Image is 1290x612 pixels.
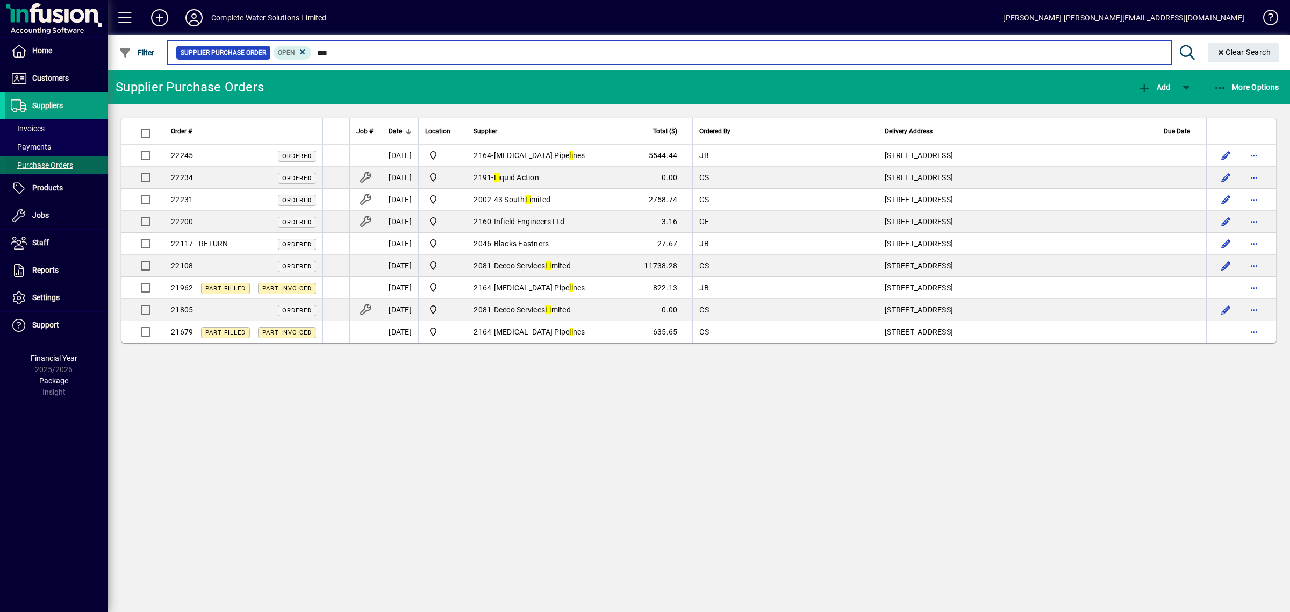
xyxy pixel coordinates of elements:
[5,284,107,311] a: Settings
[31,354,77,362] span: Financial Year
[1245,169,1263,186] button: More options
[467,211,628,233] td: -
[699,305,709,314] span: CS
[425,125,450,137] span: Location
[628,189,692,211] td: 2758.74
[5,175,107,202] a: Products
[171,173,193,182] span: 22234
[474,261,491,270] span: 2081
[653,125,677,137] span: Total ($)
[1245,301,1263,318] button: More options
[142,8,177,27] button: Add
[628,211,692,233] td: 3.16
[382,211,418,233] td: [DATE]
[5,156,107,174] a: Purchase Orders
[32,101,63,110] span: Suppliers
[32,321,59,329] span: Support
[885,125,933,137] span: Delivery Address
[171,328,193,336] span: 21679
[467,145,628,167] td: -
[5,138,107,156] a: Payments
[878,255,1157,277] td: [STREET_ADDRESS]
[699,125,871,137] div: Ordered By
[699,125,730,137] span: Ordered By
[382,321,418,343] td: [DATE]
[5,202,107,229] a: Jobs
[545,261,551,270] em: Li
[474,195,491,204] span: 2002
[1245,213,1263,230] button: More options
[1217,169,1235,186] button: Edit
[474,239,491,248] span: 2046
[39,376,68,385] span: Package
[32,266,59,274] span: Reports
[425,125,460,137] div: Location
[1135,77,1173,97] button: Add
[1211,77,1282,97] button: More Options
[171,261,193,270] span: 22108
[1217,235,1235,252] button: Edit
[171,283,193,292] span: 21962
[878,233,1157,255] td: [STREET_ADDRESS]
[628,167,692,189] td: 0.00
[474,283,491,292] span: 2164
[1217,147,1235,164] button: Edit
[425,215,460,228] span: Motueka
[699,283,709,292] span: JB
[467,299,628,321] td: -
[116,43,157,62] button: Filter
[262,329,312,336] span: Part Invoiced
[628,277,692,299] td: 822.13
[5,119,107,138] a: Invoices
[699,195,709,204] span: CS
[1217,257,1235,274] button: Edit
[425,237,460,250] span: Motueka
[425,259,460,272] span: Motueka
[171,151,193,160] span: 22245
[699,328,709,336] span: CS
[1245,147,1263,164] button: More options
[382,189,418,211] td: [DATE]
[382,167,418,189] td: [DATE]
[1214,83,1279,91] span: More Options
[282,263,312,270] span: Ordered
[1217,301,1235,318] button: Edit
[282,219,312,226] span: Ordered
[116,79,264,96] div: Supplier Purchase Orders
[545,305,551,314] em: Li
[1208,43,1280,62] button: Clear
[32,46,52,55] span: Home
[1216,48,1271,56] span: Clear Search
[474,125,621,137] div: Supplier
[205,285,246,292] span: Part Filled
[11,143,51,151] span: Payments
[1164,125,1200,137] div: Due Date
[494,217,564,226] span: Infield Engineers Ltd
[382,299,418,321] td: [DATE]
[171,217,193,226] span: 22200
[474,217,491,226] span: 2160
[1245,279,1263,296] button: More options
[467,233,628,255] td: -
[5,38,107,65] a: Home
[32,74,69,82] span: Customers
[878,189,1157,211] td: [STREET_ADDRESS]
[382,255,418,277] td: [DATE]
[5,65,107,92] a: Customers
[425,149,460,162] span: Motueka
[382,145,418,167] td: [DATE]
[356,125,373,137] span: Job #
[699,217,709,226] span: CF
[425,281,460,294] span: Motueka
[878,167,1157,189] td: [STREET_ADDRESS]
[628,255,692,277] td: -11738.28
[878,321,1157,343] td: [STREET_ADDRESS]
[274,46,312,60] mat-chip: Completion Status: Open
[425,171,460,184] span: Motueka
[474,151,491,160] span: 2164
[474,173,491,182] span: 2191
[32,238,49,247] span: Staff
[5,312,107,339] a: Support
[494,195,551,204] span: 43 South mited
[1245,235,1263,252] button: More options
